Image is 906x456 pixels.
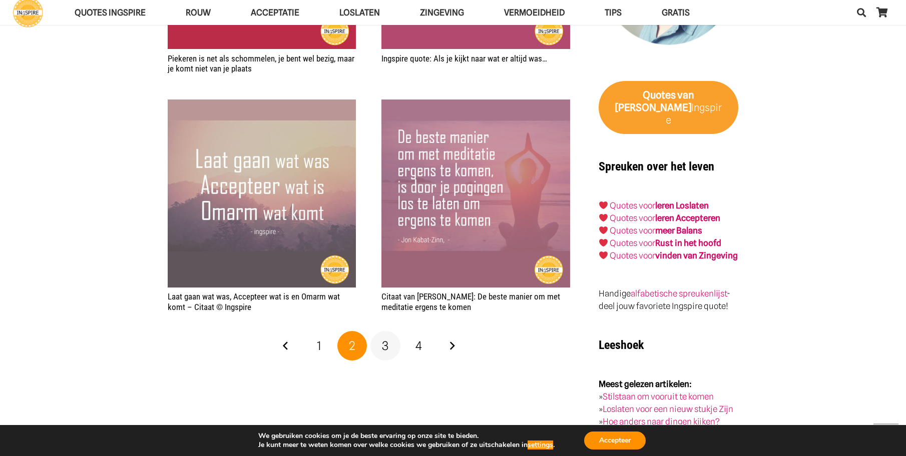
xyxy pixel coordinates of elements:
[610,250,738,260] a: Quotes voorvinden van Zingeving
[655,225,702,235] strong: meer Balans
[655,250,738,260] strong: vinden van Zingeving
[584,431,646,449] button: Accepteer
[615,89,694,113] strong: van [PERSON_NAME]
[382,338,388,353] span: 3
[610,213,655,223] a: Quotes voor
[168,99,356,287] a: Laat gaan wat was, Accepteer wat is en Omarm wat komt – Citaat © Ingspire
[168,53,354,73] a: Piekeren is net als schommelen, je bent wel bezig, maar je komt niet van je plaats
[610,200,655,210] a: Quotes voor
[504,7,565,17] span: VERMOEIDHEID
[631,288,727,298] a: alfabetische spreukenlijst
[258,431,555,440] p: We gebruiken cookies om je de beste ervaring op onze site te bieden.
[420,7,464,17] span: Zingeving
[643,89,676,101] strong: Quotes
[599,226,608,234] img: ❤
[655,213,720,223] a: leren Accepteren
[168,291,340,311] a: Laat gaan wat was, Accepteer wat is en Omarm wat komt – Citaat © Ingspire
[381,99,570,287] img: Citaat van Jon Kabat-Zinn: De beste manier om met meditatie ergens te komen is door je pogingen l...
[610,225,702,235] a: Quotes voormeer Balans
[415,338,422,353] span: 4
[662,7,690,17] span: GRATIS
[599,238,608,247] img: ❤
[599,379,692,389] strong: Meest gelezen artikelen:
[381,99,570,287] a: Citaat van Jon Kabat-Zinn: De beste manier om met meditatie ergens te komen
[605,7,622,17] span: TIPS
[381,291,560,311] a: Citaat van [PERSON_NAME]: De beste manier om met meditatie ergens te komen
[75,7,146,17] span: QUOTES INGSPIRE
[339,7,380,17] span: Loslaten
[603,416,720,426] a: Hoe anders naar dingen kijken?
[404,331,434,361] a: Pagina 4
[599,338,644,352] strong: Leeshoek
[610,238,721,248] a: Quotes voorRust in het hoofd
[304,331,334,361] a: Pagina 1
[251,7,299,17] span: Acceptatie
[599,81,738,134] a: Quotes van [PERSON_NAME]Ingspire
[599,378,738,428] p: » » »
[655,238,721,248] strong: Rust in het hoofd
[599,159,714,173] strong: Spreuken over het leven
[603,404,733,414] a: Loslaten voor een nieuw stukje Zijn
[528,440,553,449] button: settings
[186,7,211,17] span: ROUW
[381,53,547,63] a: Ingspire quote: Als je kijkt naar wat er altijd was…
[370,331,400,361] a: Pagina 3
[603,391,714,401] a: Stilstaan om vooruit te komen
[168,99,356,287] img: Laat gaan wat was, accepteer wat is en omarm wat komt - citaat ingspire.nl
[258,440,555,449] p: Je kunt meer te weten komen over welke cookies we gebruiken of ze uitschakelen in .
[599,213,608,222] img: ❤
[873,423,898,448] a: Terug naar top
[599,251,608,259] img: ❤
[317,338,321,353] span: 1
[599,201,608,209] img: ❤
[599,287,738,312] p: Handige - deel jouw favoriete Ingspire quote!
[349,338,355,353] span: 2
[655,200,709,210] a: leren Loslaten
[337,331,367,361] span: Pagina 2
